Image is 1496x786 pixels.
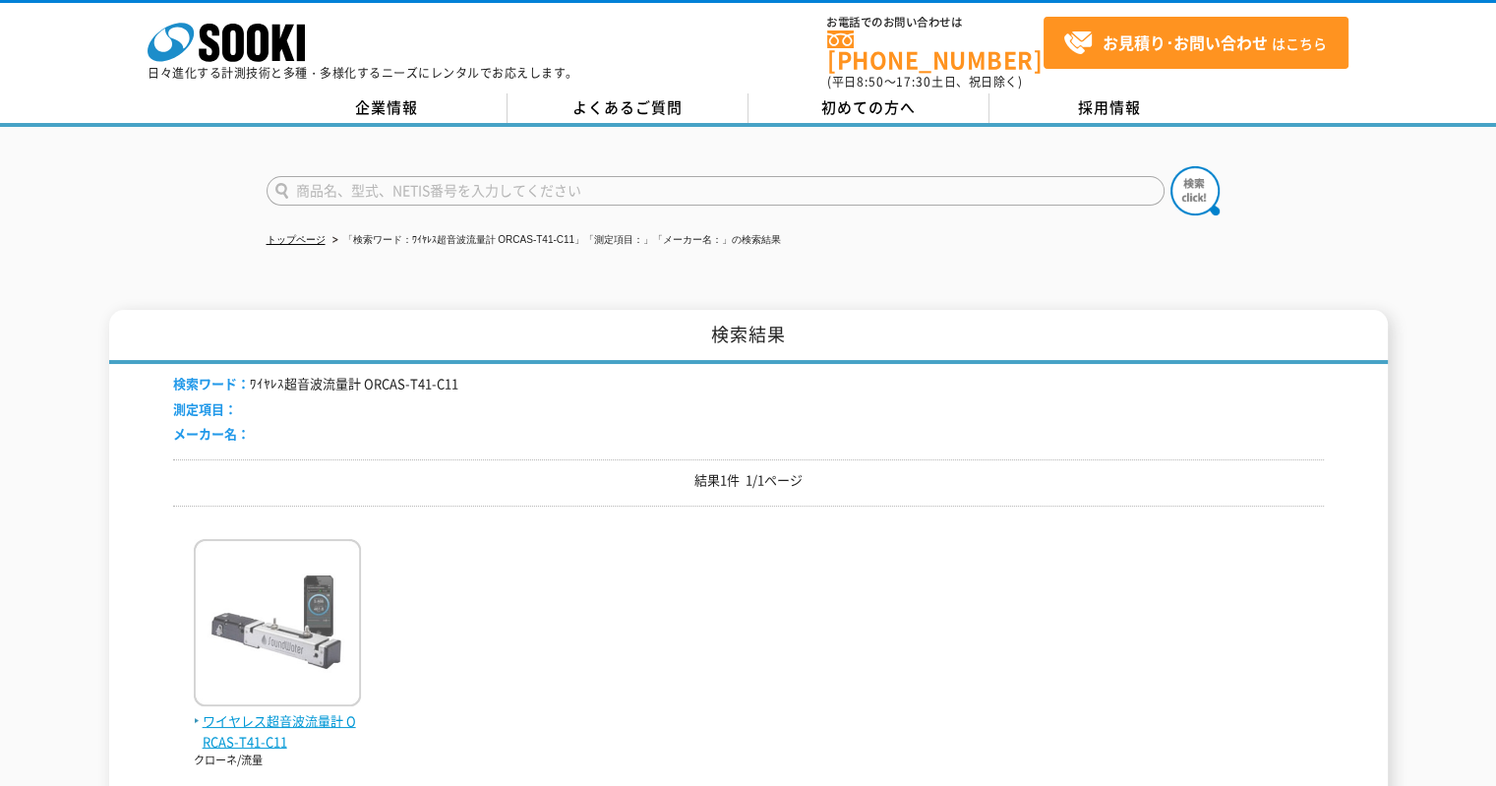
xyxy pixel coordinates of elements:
input: 商品名、型式、NETIS番号を入力してください [267,176,1165,206]
h1: 検索結果 [109,310,1388,364]
span: (平日 ～ 土日、祝日除く) [827,73,1022,91]
span: 初めての方へ [821,96,916,118]
span: はこちら [1063,29,1327,58]
p: クローネ/流量 [194,753,361,769]
a: よくあるご質問 [508,93,748,123]
p: 日々進化する計測技術と多種・多様化するニーズにレンタルでお応えします。 [148,67,578,79]
img: ORCAS-T41-C11 [194,539,361,711]
a: [PHONE_NUMBER] [827,30,1044,71]
img: btn_search.png [1170,166,1220,215]
a: 企業情報 [267,93,508,123]
span: メーカー名： [173,424,250,443]
span: 検索ワード： [173,374,250,393]
p: 結果1件 1/1ページ [173,470,1324,491]
a: ワイヤレス超音波流量計 ORCAS-T41-C11 [194,691,361,752]
span: 8:50 [857,73,884,91]
a: 採用情報 [989,93,1230,123]
span: ワイヤレス超音波流量計 ORCAS-T41-C11 [194,711,361,753]
a: 初めての方へ [748,93,989,123]
a: トップページ [267,234,326,245]
li: 「検索ワード：ﾜｲﾔﾚｽ超音波流量計 ORCAS-T41-C11」「測定項目：」「メーカー名：」の検索結果 [329,230,782,251]
strong: お見積り･お問い合わせ [1103,30,1268,54]
span: 測定項目： [173,399,237,418]
li: ﾜｲﾔﾚｽ超音波流量計 ORCAS-T41-C11 [173,374,458,394]
a: お見積り･お問い合わせはこちら [1044,17,1348,69]
span: 17:30 [896,73,931,91]
span: お電話でのお問い合わせは [827,17,1044,29]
